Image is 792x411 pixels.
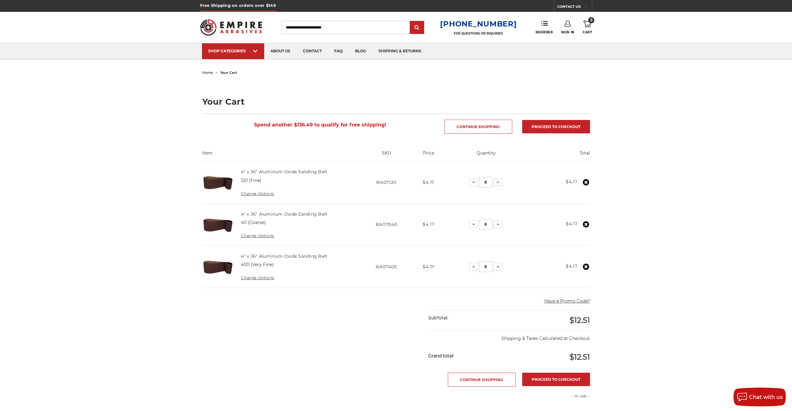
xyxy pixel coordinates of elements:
button: Chat with us [733,388,786,406]
dd: 40 (Coarse) [241,219,266,226]
span: Spend another $136.49 to qualify for free shipping! [254,122,386,128]
a: Change Options [241,191,274,196]
input: 4" x 36" Aluminum Oxide Sanding Belt Quantity: [479,261,492,272]
span: $12.51 [569,316,590,325]
a: 4" x 36" Aluminum Oxide Sanding Belt [241,211,327,217]
a: Reorder [536,21,553,34]
a: [PHONE_NUMBER] [440,19,517,30]
a: faq [328,43,349,59]
div: SubTotal: [428,310,509,326]
dd: 400 (Very Fine) [241,261,274,268]
img: 4" x 36" Aluminum Oxide Sanding Belt [202,167,233,198]
span: Cart [583,30,592,34]
a: blog [349,43,372,59]
input: Submit [411,22,423,34]
div: SHOP CATEGORIES [208,49,258,53]
a: home [202,70,213,75]
a: 4" x 36" Aluminum Oxide Sanding Belt [241,169,327,174]
span: $12.51 [569,352,590,361]
a: 3 Cart [583,21,592,34]
input: 4" x 36" Aluminum Oxide Sanding Belt Quantity: [479,177,492,188]
span: BA07120 [376,179,396,185]
span: Sign In [561,30,574,34]
a: Change Options [241,233,274,238]
img: 4" x 36" Aluminum Oxide Sanding Belt [202,209,233,240]
th: Quantity [443,150,529,161]
a: Proceed to checkout [522,373,590,386]
span: 3 [588,17,594,23]
th: Total [529,150,590,161]
h1: Your Cart [202,98,590,106]
span: $4.17 [423,264,434,270]
span: Reorder [536,30,553,34]
a: Continue Shopping [448,373,516,387]
a: shipping & returns [372,43,428,59]
span: Chat with us [749,394,783,400]
span: your cart [220,70,237,75]
a: CONTACT US [557,3,592,12]
a: 4" x 36" Aluminum Oxide Sanding Belt [241,253,327,259]
a: about us [264,43,297,59]
img: 4" x 36" Aluminum Oxide Sanding Belt [202,251,233,282]
strong: $4.17 [566,263,578,269]
p: FOR QUESTIONS OR INQUIRIES [440,31,517,36]
a: contact [297,43,328,59]
strong: $4.17 [566,179,578,184]
button: Have a Promo Code? [544,298,590,304]
p: Shipping & Taxes Calculated at Checkout [428,330,590,342]
strong: $4.17 [566,221,578,227]
a: Continue Shopping [444,120,512,134]
p: -- or use -- [512,393,590,399]
dd: 120 (Fine) [241,177,261,184]
strong: Grand total: [428,353,454,359]
th: Price [414,150,443,161]
span: $4.17 [423,222,434,227]
img: Empire Abrasives [200,15,262,40]
a: Change Options [241,275,274,280]
th: SKU [359,150,414,161]
input: 4" x 36" Aluminum Oxide Sanding Belt Quantity: [479,219,492,230]
span: $4.17 [423,179,434,185]
a: Proceed to checkout [522,120,590,133]
th: Item [202,150,359,161]
span: BA07400 [376,264,397,270]
span: BA07040 [376,222,397,227]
